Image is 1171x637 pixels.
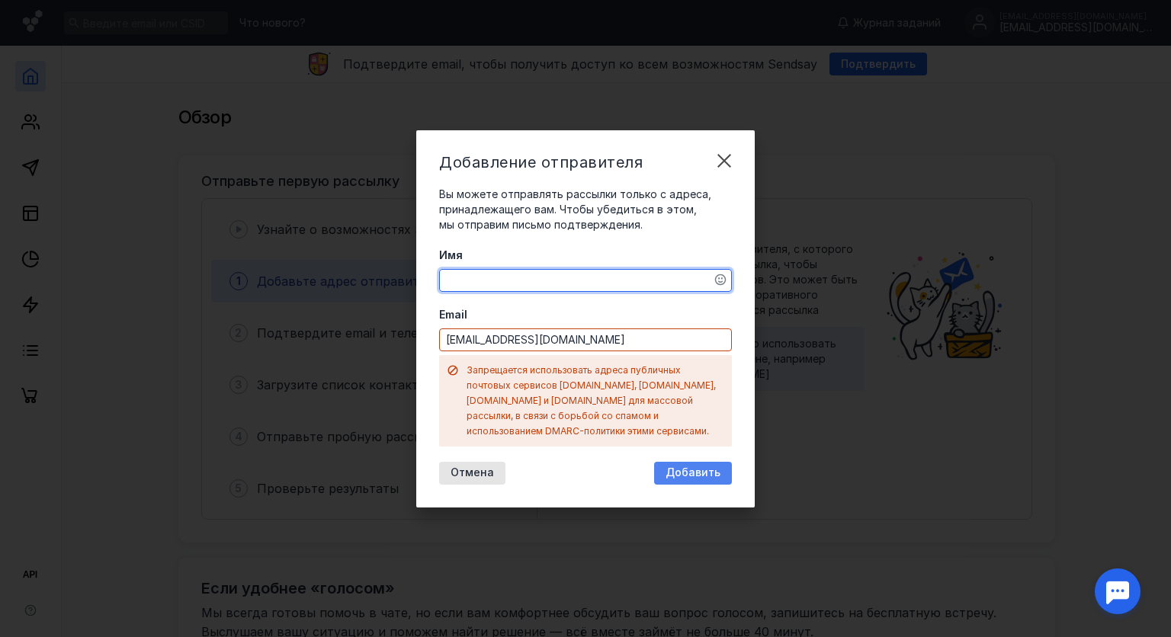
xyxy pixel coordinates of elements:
button: Добавить [654,462,732,485]
span: Email [439,307,467,322]
button: Отмена [439,462,505,485]
span: Отмена [451,466,494,479]
span: Имя [439,248,463,263]
div: Запрещается использовать адреса публичных почтовых сервисов [DOMAIN_NAME], [DOMAIN_NAME], [DOMAIN... [467,363,724,439]
span: Добавление отправителя [439,153,643,171]
span: Добавить [666,466,720,479]
span: Вы можете отправлять рассылки только с адреса, принадлежащего вам. Чтобы убедиться в этом, мы отп... [439,187,711,231]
